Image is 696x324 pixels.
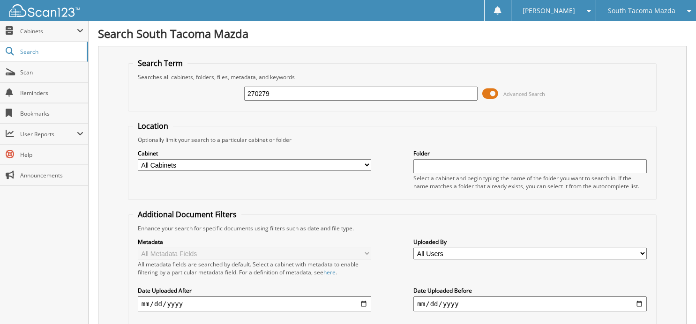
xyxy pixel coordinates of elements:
[413,287,647,295] label: Date Uploaded Before
[138,296,371,311] input: start
[138,238,371,246] label: Metadata
[20,48,82,56] span: Search
[20,27,77,35] span: Cabinets
[413,296,647,311] input: end
[20,110,83,118] span: Bookmarks
[138,260,371,276] div: All metadata fields are searched by default. Select a cabinet with metadata to enable filtering b...
[98,26,687,41] h1: Search South Tacoma Mazda
[133,136,651,144] div: Optionally limit your search to a particular cabinet or folder
[133,121,173,131] legend: Location
[649,279,696,324] iframe: Chat Widget
[413,149,647,157] label: Folder
[138,287,371,295] label: Date Uploaded After
[503,90,545,97] span: Advanced Search
[20,68,83,76] span: Scan
[133,58,187,68] legend: Search Term
[20,89,83,97] span: Reminders
[413,238,647,246] label: Uploaded By
[523,8,575,14] span: [PERSON_NAME]
[133,209,241,220] legend: Additional Document Filters
[323,268,336,276] a: here
[20,130,77,138] span: User Reports
[138,149,371,157] label: Cabinet
[608,8,675,14] span: South Tacoma Mazda
[9,4,80,17] img: scan123-logo-white.svg
[133,73,651,81] div: Searches all cabinets, folders, files, metadata, and keywords
[20,151,83,159] span: Help
[133,224,651,232] div: Enhance your search for specific documents using filters such as date and file type.
[20,171,83,179] span: Announcements
[413,174,647,190] div: Select a cabinet and begin typing the name of the folder you want to search in. If the name match...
